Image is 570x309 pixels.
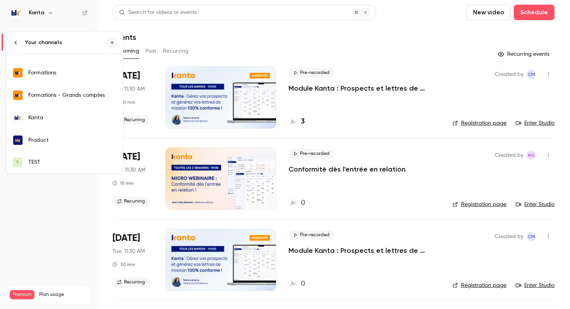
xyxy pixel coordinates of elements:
[28,91,117,99] div: Formations - Grands comptes
[25,39,107,46] div: Your channels
[13,136,22,145] img: Product
[13,68,22,77] img: Formations
[13,113,22,122] img: Kanta
[28,69,117,77] div: Formations
[28,114,117,122] div: Kanta
[28,158,117,166] div: TEST
[28,136,117,144] div: Product
[13,91,22,100] img: Formations - Grands comptes
[16,159,19,166] span: T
